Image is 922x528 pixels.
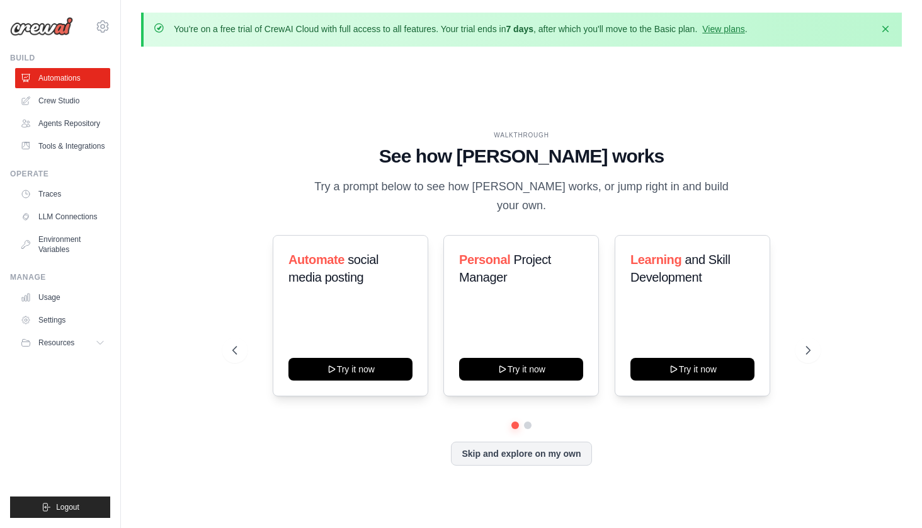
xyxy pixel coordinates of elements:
div: WALKTHROUGH [232,130,811,140]
button: Try it now [288,358,413,381]
a: Crew Studio [15,91,110,111]
span: Logout [56,502,79,512]
div: Build [10,53,110,63]
a: View plans [702,24,744,34]
p: Try a prompt below to see how [PERSON_NAME] works, or jump right in and build your own. [310,178,733,215]
a: Tools & Integrations [15,136,110,156]
span: Resources [38,338,74,348]
a: Traces [15,184,110,204]
a: Settings [15,310,110,330]
a: Automations [15,68,110,88]
a: LLM Connections [15,207,110,227]
div: Operate [10,169,110,179]
div: Manage [10,272,110,282]
span: Learning [630,253,681,267]
button: Logout [10,496,110,518]
span: Automate [288,253,344,267]
span: social media posting [288,253,378,284]
span: Project Manager [459,253,551,284]
button: Skip and explore on my own [451,442,591,466]
button: Try it now [459,358,583,381]
p: You're on a free trial of CrewAI Cloud with full access to all features. Your trial ends in , aft... [174,23,748,35]
button: Try it now [630,358,754,381]
span: Personal [459,253,510,267]
a: Environment Variables [15,229,110,260]
a: Agents Repository [15,113,110,134]
a: Usage [15,287,110,307]
span: and Skill Development [630,253,730,284]
button: Resources [15,333,110,353]
img: Logo [10,17,73,36]
h1: See how [PERSON_NAME] works [232,145,811,168]
strong: 7 days [506,24,533,34]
